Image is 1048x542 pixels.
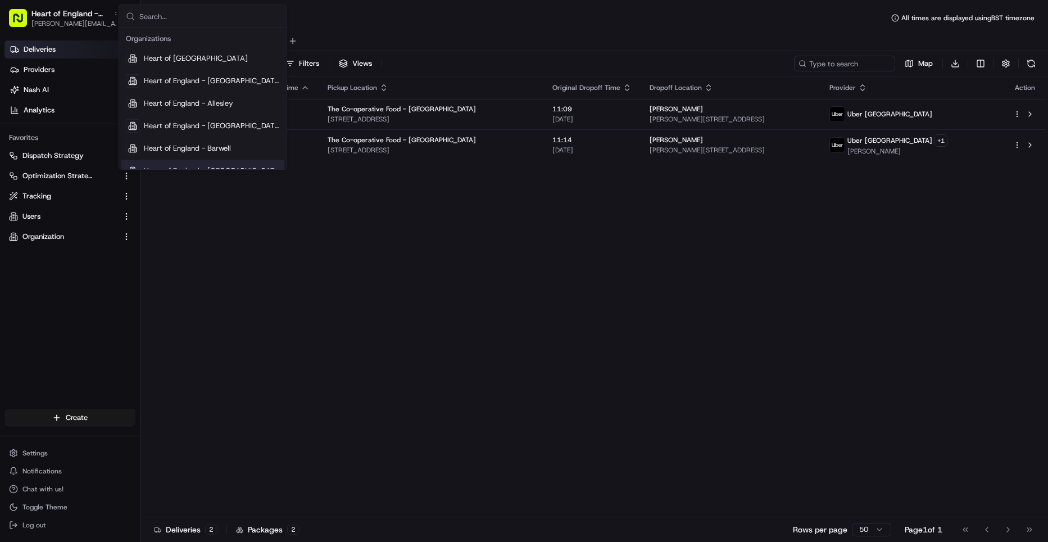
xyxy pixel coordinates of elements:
span: Uber [GEOGRAPHIC_DATA] [847,136,932,145]
span: [PERSON_NAME] [650,135,703,144]
div: Favorites [4,129,135,147]
button: Heart of England - [GEOGRAPHIC_DATA][PERSON_NAME][EMAIL_ADDRESS][DOMAIN_NAME] [4,4,116,31]
span: Heart of [GEOGRAPHIC_DATA] [144,53,248,64]
span: Analytics [24,105,55,115]
a: Analytics [4,101,140,119]
span: Heart of England - Barwell [144,143,231,153]
span: [STREET_ADDRESS] [328,115,534,124]
span: Deliveries [24,44,56,55]
span: [DATE] [552,146,632,155]
span: [PERSON_NAME][STREET_ADDRESS] [650,146,811,155]
a: Dispatch Strategy [9,151,117,161]
button: Tracking [4,187,135,205]
button: Organization [4,228,135,246]
p: Rows per page [793,524,847,535]
span: 11:14 [552,135,632,144]
span: Optimization Strategy [22,171,93,181]
span: Providers [24,65,55,75]
span: [PERSON_NAME] [650,105,703,114]
div: Packages [236,524,300,535]
span: Heart of England - Allesley [144,98,233,109]
div: 2 [205,525,217,535]
span: Users [22,211,40,222]
button: [PERSON_NAME][EMAIL_ADDRESS][DOMAIN_NAME] [31,19,121,28]
span: Toggle Theme [22,503,67,512]
button: Chat with us! [4,481,135,497]
span: Original Dropoff Time [552,83,620,92]
span: Dropoff Location [650,83,702,92]
span: Pickup Location [328,83,377,92]
a: Organization [9,232,117,242]
a: Deliveries [4,40,140,58]
button: Toggle Theme [4,499,135,515]
span: Log out [22,521,46,530]
span: [DATE] [552,115,632,124]
div: 2 [287,525,300,535]
button: Notifications [4,463,135,479]
a: Users [9,211,117,222]
span: Heart of England - [GEOGRAPHIC_DATA] [144,121,280,131]
button: Optimization Strategy [4,167,135,185]
img: uber-new-logo.jpeg [830,138,845,152]
button: Heart of England - [GEOGRAPHIC_DATA] [31,8,109,19]
button: Settings [4,445,135,461]
span: Heart of England - [GEOGRAPHIC_DATA] [144,166,280,176]
button: +1 [934,134,947,147]
a: Tracking [9,191,117,201]
span: 11:09 [552,105,632,114]
button: Map [900,56,938,71]
a: Optimization Strategy [9,171,117,181]
div: Organizations [121,30,284,47]
span: Create [66,413,88,423]
span: Map [918,58,933,69]
span: Uber [GEOGRAPHIC_DATA] [847,110,932,119]
button: Dispatch Strategy [4,147,135,165]
span: Chat with us! [22,485,63,494]
input: Search... [139,5,280,28]
div: Suggestions [119,28,287,169]
span: Tracking [22,191,51,201]
button: Views [334,56,377,71]
span: Nash AI [24,85,49,95]
span: Dispatch Strategy [22,151,84,161]
button: Log out [4,517,135,533]
span: Views [352,58,372,69]
div: Page 1 of 1 [905,524,942,535]
span: Filters [299,58,319,69]
img: uber-new-logo.jpeg [830,107,845,121]
span: The Co-operative Food - [GEOGRAPHIC_DATA] [328,135,476,144]
span: The Co-operative Food - [GEOGRAPHIC_DATA] [328,105,476,114]
span: Heart of England - [GEOGRAPHIC_DATA] [144,76,280,86]
span: Settings [22,449,48,458]
button: Filters [280,56,324,71]
div: Action [1013,83,1037,92]
span: Notifications [22,467,62,476]
a: Providers [4,61,140,79]
button: Users [4,207,135,225]
span: [PERSON_NAME][STREET_ADDRESS] [650,115,811,124]
span: All times are displayed using BST timezone [901,13,1035,22]
div: Deliveries [154,524,217,535]
span: Provider [829,83,856,92]
span: [PERSON_NAME] [847,147,947,156]
button: Create [4,409,135,427]
span: [STREET_ADDRESS] [328,146,534,155]
a: Nash AI [4,81,140,99]
input: Type to search [794,56,895,71]
button: Refresh [1023,56,1039,71]
span: Organization [22,232,64,242]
